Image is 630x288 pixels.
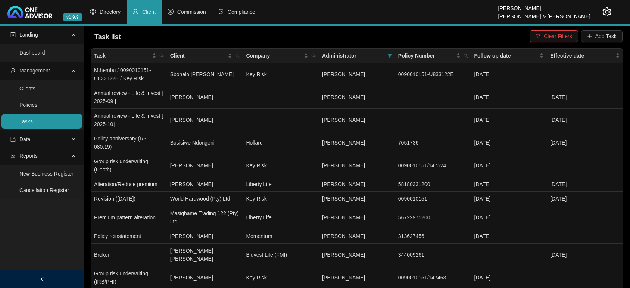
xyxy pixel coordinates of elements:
span: search [234,50,241,61]
td: [DATE] [471,131,548,154]
td: [DATE] [471,63,548,86]
span: dollar [168,9,174,15]
td: 58180331200 [395,177,471,192]
span: profile [10,32,16,37]
td: [DATE] [547,86,623,109]
span: search [311,53,316,58]
span: Data [19,136,31,142]
td: [DATE] [471,229,548,244]
a: New Business Register [19,171,74,177]
span: Reports [19,153,38,159]
th: Policy Number [395,49,471,63]
button: Clear Filters [530,30,578,42]
a: Policies [19,102,37,108]
td: [DATE] [471,177,548,192]
span: setting [90,9,96,15]
td: Policy anniversary (R5 080.19) [91,131,167,154]
span: left [40,276,45,282]
td: Key Risk [243,192,319,206]
td: Annual review - Life & Invest [ 2025-09 ] [91,86,167,109]
td: Masiqhame Trading 122 (Pty) Ltd [167,206,243,229]
td: Group risk underwriting (Death) [91,154,167,177]
span: [PERSON_NAME] [322,71,365,77]
td: Broken [91,244,167,266]
td: [DATE] [471,86,548,109]
span: Client [142,9,156,15]
span: setting [602,7,611,16]
td: [DATE] [471,192,548,206]
td: World Hardwood (Pty) Ltd [167,192,243,206]
a: Cancellation Register [19,187,69,193]
td: [PERSON_NAME] [167,177,243,192]
td: Sbonelo [PERSON_NAME] [167,63,243,86]
span: Task list [94,33,121,41]
td: 56722975200 [395,206,471,229]
td: [PERSON_NAME] [167,154,243,177]
span: plus [587,34,592,39]
span: search [158,50,165,61]
th: Task [91,49,167,63]
span: Task [94,52,150,60]
span: Client [170,52,227,60]
span: [PERSON_NAME] [322,181,365,187]
td: 7051736 [395,131,471,154]
a: Clients [19,86,35,92]
td: Key Risk [243,63,319,86]
th: Company [243,49,319,63]
td: 344009261 [395,244,471,266]
a: Tasks [19,118,33,124]
span: Add Task [595,32,617,40]
div: [PERSON_NAME] [498,2,590,10]
td: Liberty Life [243,206,319,229]
td: [PERSON_NAME] [PERSON_NAME] [167,244,243,266]
span: safety [218,9,224,15]
td: Key Risk [243,154,319,177]
span: [PERSON_NAME] [322,214,365,220]
span: line-chart [10,153,16,158]
span: [PERSON_NAME] [322,117,365,123]
td: Hollard [243,131,319,154]
span: [PERSON_NAME] [322,94,365,100]
td: Revision ([DATE]) [91,192,167,206]
td: Policy reinstatement [91,229,167,244]
td: [DATE] [471,154,548,177]
span: Clear Filters [544,32,572,40]
div: [PERSON_NAME] & [PERSON_NAME] [498,10,590,18]
span: search [235,53,240,58]
span: search [159,53,164,58]
span: [PERSON_NAME] [322,162,365,168]
span: import [10,137,16,142]
td: Alteration/Reduce premium [91,177,167,192]
td: Busisiwe Ndongeni [167,131,243,154]
td: [PERSON_NAME] [167,109,243,131]
td: [DATE] [547,244,623,266]
span: filter [536,34,541,39]
span: v1.9.9 [63,13,82,21]
img: 2df55531c6924b55f21c4cf5d4484680-logo-light.svg [7,6,52,18]
button: Add Task [581,30,623,42]
span: user [10,68,16,73]
span: Company [246,52,302,60]
span: Administrator [322,52,384,60]
span: Directory [100,9,121,15]
th: Follow up date [471,49,548,63]
th: Effective date [547,49,623,63]
span: [PERSON_NAME] [322,196,365,202]
span: search [310,50,317,61]
span: Policy Number [398,52,455,60]
td: [DATE] [547,109,623,131]
td: [DATE] [547,131,623,154]
td: 0090010151 [395,192,471,206]
td: [PERSON_NAME] [167,229,243,244]
span: Effective date [550,52,614,60]
td: [PERSON_NAME] [167,86,243,109]
span: Commission [177,9,206,15]
th: Client [167,49,243,63]
td: [DATE] [547,177,623,192]
span: Follow up date [474,52,538,60]
td: Bidvest Life (FMI) [243,244,319,266]
span: [PERSON_NAME] [322,275,365,281]
span: search [462,50,470,61]
td: Mthembu / 0090010151-U833122E / Key Risk [91,63,167,86]
span: filter [387,53,392,58]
